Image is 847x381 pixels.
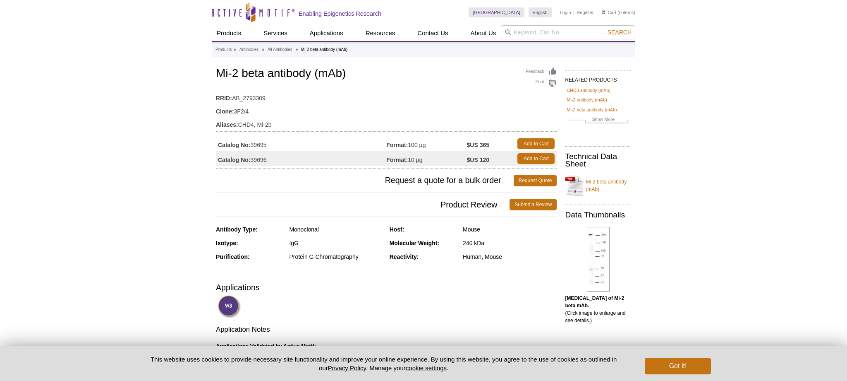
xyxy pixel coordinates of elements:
[216,281,557,294] h3: Applications
[565,294,631,324] p: (Click image to enlarge and see details.)
[526,67,557,76] a: Feedback
[262,47,264,52] li: »
[216,240,238,246] strong: Isotype:
[216,108,234,115] strong: Clone:
[386,136,467,151] td: 100 µg
[218,156,251,164] strong: Catalog No:
[258,25,292,41] a: Services
[216,343,316,349] b: Applications Validated by Active Motif:
[216,136,386,151] td: 39695
[567,87,610,94] a: CHD3 antibody (mAb)
[386,141,408,149] strong: Format:
[463,226,557,233] div: Mouse
[216,94,232,102] strong: RRID:
[608,29,632,36] span: Search
[215,46,232,53] a: Products
[328,364,366,371] a: Privacy Policy
[466,25,501,41] a: About Us
[216,151,386,166] td: 39696
[268,46,292,53] a: All Antibodies
[501,25,635,39] input: Keyword, Cat. No.
[560,10,571,15] a: Login
[463,239,557,247] div: 240 kDa
[469,7,524,17] a: [GEOGRAPHIC_DATA]
[587,227,610,292] img: Mi-2 beta antibody (mAb) tested by Western blot.
[529,7,552,17] a: English
[295,47,298,52] li: »
[602,10,616,15] a: Cart
[573,7,574,17] li: |
[301,47,347,52] li: Mi-2 beta antibody (mAb)
[463,253,557,260] div: Human, Mouse
[567,106,617,113] a: Mi-2 beta antibody (mAb)
[605,29,634,36] button: Search
[390,253,419,260] strong: Reactivity:
[517,153,555,164] a: Add to Cart
[567,116,629,125] a: Show More
[577,10,593,15] a: Register
[467,141,489,149] strong: $US 365
[216,103,557,116] td: 3F2/4
[216,121,238,128] strong: Aliases:
[526,78,557,87] a: Print
[305,25,348,41] a: Applications
[390,226,404,233] strong: Host:
[565,153,631,168] h2: Technical Data Sheet
[239,46,259,53] a: Antibodies
[216,199,510,210] span: Product Review
[234,47,236,52] li: »
[216,175,514,186] span: Request a quote for a bulk order
[406,364,447,371] button: cookie settings
[517,138,555,149] a: Add to Cart
[216,116,557,129] td: CHD4, Mi-2b
[602,10,605,14] img: Your Cart
[514,175,557,186] a: Request Quote
[386,156,408,164] strong: Format:
[216,325,557,336] h3: Application Notes
[390,240,439,246] strong: Molecular Weight:
[602,7,635,17] li: (0 items)
[386,151,467,166] td: 10 µg
[645,358,711,374] button: Got it!
[289,226,383,233] div: Monoclonal
[216,89,557,103] td: AB_2793309
[412,25,453,41] a: Contact Us
[565,70,631,85] h2: RELATED PRODUCTS
[565,173,631,198] a: Mi-2 beta antibody (mAb)
[216,253,250,260] strong: Purification:
[567,96,607,104] a: Mi-2 antibody (mAb)
[136,355,631,372] p: This website uses cookies to provide necessary site functionality and improve your online experie...
[510,199,557,210] a: Submit a Review
[289,239,383,247] div: IgG
[565,211,631,219] h2: Data Thumbnails
[216,342,557,380] p: 1 - 2 µg/ml dilution This antibody is also available as an AbFlex engineered recombinant antibody...
[218,141,251,149] strong: Catalog No:
[361,25,400,41] a: Resources
[216,226,258,233] strong: Antibody Type:
[299,10,381,17] h2: Enabling Epigenetics Research
[212,25,246,41] a: Products
[216,67,557,81] h1: Mi-2 beta antibody (mAb)
[565,295,624,309] b: [MEDICAL_DATA] of Mi-2 beta mAb.
[289,253,383,260] div: Protein G Chromatography
[467,156,489,164] strong: $US 120
[218,295,241,318] img: Western Blot Validated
